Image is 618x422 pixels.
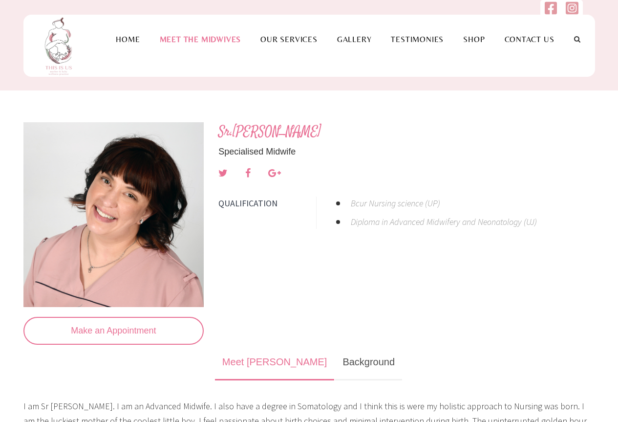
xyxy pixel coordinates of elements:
[268,164,281,182] a: Google
[453,35,494,44] a: Shop
[23,317,204,345] a: Make an Appointment
[150,35,251,44] a: Meet the Midwives
[495,35,564,44] a: Contact Us
[218,122,321,142] a: Sr.[PERSON_NAME]
[566,1,578,15] img: instagram-square.svg
[336,197,590,215] li: Bcur Nursing science (UP)
[215,345,335,380] a: Meet [PERSON_NAME]
[106,35,149,44] a: Home
[251,35,327,44] a: Our Services
[218,147,595,157] h5: Specialised Midwife
[381,35,453,44] a: Testimonies
[545,1,557,15] img: facebook-square.svg
[336,215,590,229] li: Diploma in Advanced Midwifery and Neonatology (UJ)
[38,15,82,77] img: This is us practice
[327,35,382,44] a: Gallery
[245,164,251,182] a: Facebook
[335,345,402,380] a: Background
[566,6,578,18] a: Follow us on Instagram
[218,164,228,182] a: Twitter
[218,197,316,210] span: QUALIFICATION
